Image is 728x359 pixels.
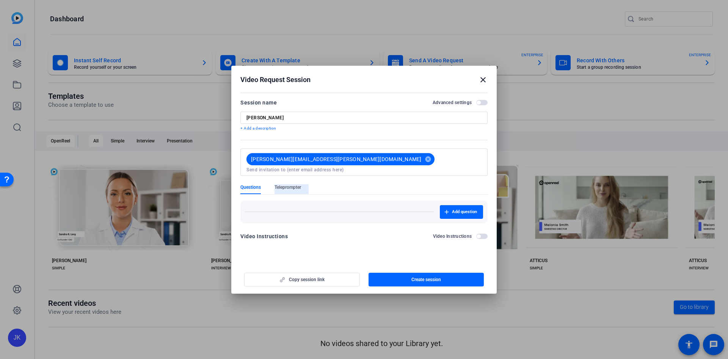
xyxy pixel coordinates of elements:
button: Create session [369,273,484,286]
span: [PERSON_NAME][EMAIL_ADDRESS][PERSON_NAME][DOMAIN_NAME] [251,155,422,163]
span: Add question [452,209,477,215]
div: Video Instructions [240,232,288,241]
span: Teleprompter [275,184,301,190]
div: Video Request Session [240,75,488,84]
span: Create session [411,277,441,283]
h2: Video Instructions [433,233,472,239]
h2: Advanced settings [433,100,472,106]
mat-icon: close [479,75,488,84]
button: Add question [440,205,483,219]
p: + Add a description [240,125,488,131]
input: Enter Session Name [246,115,482,121]
span: Questions [240,184,261,190]
div: Session name [240,98,277,107]
mat-icon: cancel [422,156,435,163]
input: Send invitation to (enter email address here) [246,167,482,173]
